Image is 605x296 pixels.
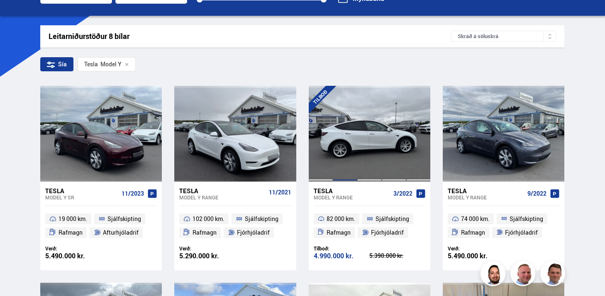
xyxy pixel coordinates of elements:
a: Tesla Model Y RANGE 11/2021 102 000 km. Sjálfskipting Rafmagn Fjórhjóladrif Verð: 5.290.000 kr. [174,182,296,270]
span: 9/2022 [527,190,546,197]
span: Fjórhjóladrif [371,228,404,238]
a: Tesla Model Y RANGE 3/2022 82 000 km. Sjálfskipting Rafmagn Fjórhjóladrif Tilboð: 4.990.000 kr. 5... [309,182,430,270]
a: Tesla Model Y SR 11/2023 19 000 km. Sjálfskipting Rafmagn Afturhjóladrif Verð: 5.490.000 kr. [40,182,162,270]
div: 5.490.000 kr. [448,252,504,260]
span: Sjálfskipting [376,214,409,224]
div: Tilboð: [314,245,370,252]
span: Afturhjóladrif [103,228,139,238]
div: Tesla [45,187,118,194]
span: 19 000 km. [59,214,87,224]
div: Tesla [314,187,390,194]
img: nhp88E3Fdnt1Opn2.png [482,262,507,287]
div: Verð: [448,245,504,252]
span: Rafmagn [59,228,83,238]
button: Opna LiveChat spjallviðmót [7,3,32,28]
div: Sía [40,57,73,71]
span: 74 000 km. [461,214,490,224]
a: Tesla Model Y RANGE 9/2022 74 000 km. Sjálfskipting Rafmagn Fjórhjóladrif Verð: 5.490.000 kr. [443,182,564,270]
div: Verð: [179,245,235,252]
div: Tesla [179,187,265,194]
span: Sjálfskipting [245,214,278,224]
div: Model Y RANGE [314,194,390,200]
img: siFngHWaQ9KaOqBr.png [512,262,537,287]
span: Rafmagn [193,228,217,238]
span: Fjórhjóladrif [237,228,270,238]
img: FbJEzSuNWCJXmdc-.webp [542,262,566,287]
span: 3/2022 [393,190,412,197]
div: Leitarniðurstöður 8 bílar [49,32,451,41]
div: 5.290.000 kr. [179,252,235,260]
div: Model Y SR [45,194,118,200]
span: Model Y [84,61,122,68]
span: Rafmagn [327,228,351,238]
div: Tesla [84,61,98,68]
div: 4.990.000 kr. [314,252,370,260]
div: 5.490.000 kr. [45,252,101,260]
span: Fjórhjóladrif [505,228,538,238]
div: 5.390.000 kr. [369,253,425,259]
div: Skráð á söluskrá [451,31,556,42]
span: Rafmagn [461,228,485,238]
span: 82 000 km. [327,214,355,224]
div: Tesla [448,187,524,194]
span: 11/2021 [269,189,291,196]
span: Sjálfskipting [107,214,141,224]
span: Sjálfskipting [510,214,543,224]
div: Model Y RANGE [448,194,524,200]
div: Model Y RANGE [179,194,265,200]
div: Verð: [45,245,101,252]
span: 11/2023 [122,190,144,197]
span: 102 000 km. [193,214,224,224]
